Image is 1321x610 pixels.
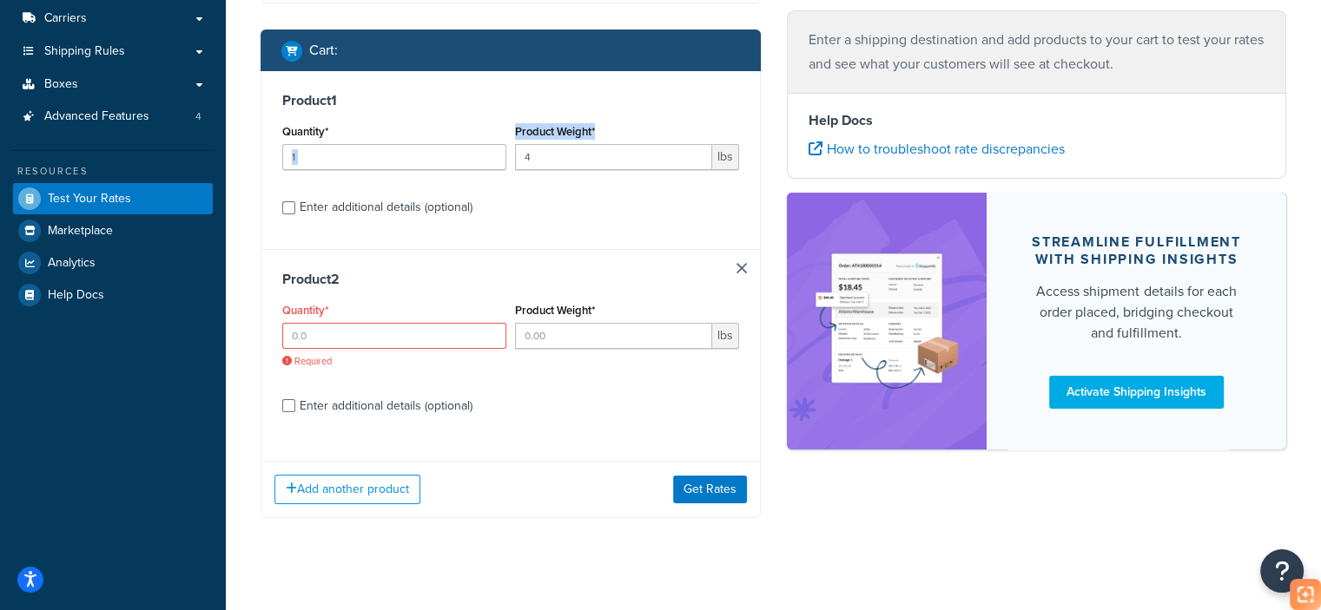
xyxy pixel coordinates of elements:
span: lbs [712,144,739,170]
span: Help Docs [48,288,104,303]
a: Carriers [13,3,213,35]
a: Test Your Rates [13,183,213,214]
span: Test Your Rates [48,192,131,207]
input: 0.0 [282,144,506,170]
a: Remove Item [736,263,747,273]
label: Product Weight* [515,304,595,317]
span: Shipping Rules [44,44,125,59]
h4: Help Docs [809,110,1265,131]
label: Product Weight* [515,125,595,138]
div: Resources [13,164,213,179]
p: Enter a shipping destination and add products to your cart to test your rates and see what your c... [809,28,1265,76]
div: Enter additional details (optional) [300,394,472,418]
button: Get Rates [673,476,747,503]
input: Enter additional details (optional) [282,399,295,412]
a: Analytics [13,247,213,279]
span: Marketplace [48,224,113,239]
h2: Cart : [309,43,338,58]
button: Open Resource Center [1260,549,1304,593]
input: 0.00 [515,323,712,349]
li: Advanced Features [13,101,213,133]
button: Add another product [274,475,420,504]
a: Shipping Rules [13,36,213,68]
h3: Product 2 [282,271,739,288]
div: Enter additional details (optional) [300,195,472,220]
label: Quantity* [282,304,328,317]
img: feature-image-si-e24932ea9b9fcd0ff835db86be1ff8d589347e8876e1638d903ea230a36726be.png [813,219,961,423]
label: Quantity* [282,125,328,138]
div: Access shipment details for each order placed, bridging checkout and fulfillment. [1028,281,1245,344]
a: How to troubleshoot rate discrepancies [809,139,1065,159]
span: Carriers [44,11,87,26]
span: lbs [712,323,739,349]
input: Enter additional details (optional) [282,201,295,214]
span: Boxes [44,77,78,92]
a: Activate Shipping Insights [1049,376,1224,409]
span: 4 [195,109,201,124]
a: Advanced Features4 [13,101,213,133]
span: Required [282,355,506,368]
a: Help Docs [13,279,213,311]
h3: Product 1 [282,92,739,109]
span: Analytics [48,256,96,271]
input: 0.0 [282,323,506,349]
input: 0.00 [515,144,712,170]
span: Advanced Features [44,109,149,124]
a: Boxes [13,69,213,101]
a: Marketplace [13,215,213,246]
div: Streamline Fulfillment with Shipping Insights [1028,233,1245,268]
